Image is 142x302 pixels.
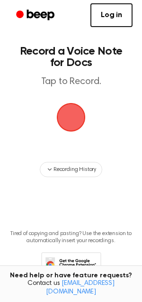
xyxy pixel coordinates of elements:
[57,103,85,132] img: Beep Logo
[17,76,125,88] p: Tap to Record.
[6,280,136,296] span: Contact us
[8,230,134,245] p: Tired of copying and pasting? Use the extension to automatically insert your recordings.
[40,162,102,177] button: Recording History
[17,46,125,68] h1: Record a Voice Note for Docs
[90,3,133,27] a: Log in
[9,6,63,25] a: Beep
[53,165,96,174] span: Recording History
[46,280,115,295] a: [EMAIL_ADDRESS][DOMAIN_NAME]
